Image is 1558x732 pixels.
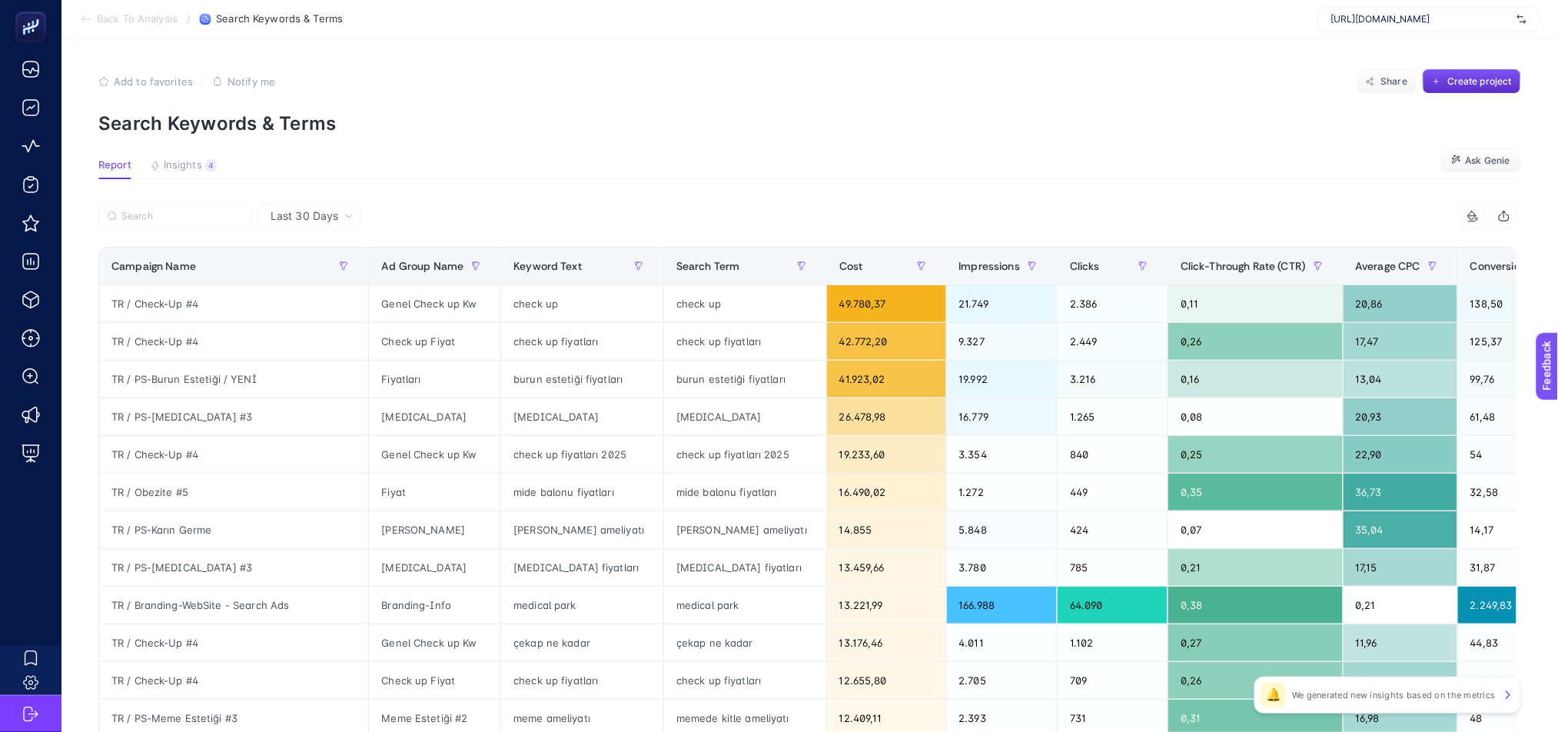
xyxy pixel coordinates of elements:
[947,398,1058,435] div: 16.779
[664,398,826,435] div: [MEDICAL_DATA]
[1168,361,1342,398] div: 0,16
[212,75,275,88] button: Notify me
[947,474,1058,511] div: 1.272
[1168,323,1342,360] div: 0,26
[1292,689,1496,701] p: We generated new insights based on the metrics
[381,260,463,272] span: Ad Group Name
[1168,511,1342,548] div: 0,07
[1168,662,1342,699] div: 0,26
[664,474,826,511] div: mide balonu fiyatları
[1058,323,1168,360] div: 2.449
[1344,662,1458,699] div: 17,85
[1344,624,1458,661] div: 11,96
[1058,474,1168,511] div: 449
[369,323,500,360] div: Check up Fiyat
[827,398,946,435] div: 26.478,98
[1517,12,1526,27] img: svg%3e
[1058,511,1168,548] div: 424
[947,511,1058,548] div: 5.848
[664,511,826,548] div: [PERSON_NAME] ameliyatı
[205,159,217,171] div: 4
[959,260,1021,272] span: Impressions
[1181,260,1305,272] span: Click-Through Rate (CTR)
[501,662,663,699] div: check up fiyatları
[827,323,946,360] div: 42.772,20
[1058,587,1168,624] div: 64.090
[1058,624,1168,661] div: 1.102
[1381,75,1408,88] span: Share
[1058,662,1168,699] div: 709
[827,474,946,511] div: 16.490,02
[1344,323,1458,360] div: 17,47
[664,361,826,398] div: burun estetiği fiyatları
[99,511,368,548] div: TR / PS-Karın Germe
[1058,361,1168,398] div: 3.216
[99,624,368,661] div: TR / Check-Up #4
[99,436,368,473] div: TR / Check-Up #4
[947,361,1058,398] div: 19.992
[947,285,1058,322] div: 21.749
[501,587,663,624] div: medical park
[369,624,500,661] div: Genel Check up Kw
[664,323,826,360] div: check up fiyatları
[99,285,368,322] div: TR / Check-Up #4
[111,260,196,272] span: Campaign Name
[1058,436,1168,473] div: 840
[1470,260,1533,272] span: Conversions
[121,211,243,222] input: Search
[1344,285,1458,322] div: 20,86
[827,624,946,661] div: 13.176,46
[1356,260,1421,272] span: Average CPC
[501,285,663,322] div: check up
[501,323,663,360] div: check up fiyatları
[1344,474,1458,511] div: 36,73
[98,75,193,88] button: Add to favorites
[1344,549,1458,586] div: 17,15
[947,662,1058,699] div: 2.705
[1168,587,1342,624] div: 0,38
[99,587,368,624] div: TR / Branding-WebSite - Search Ads
[164,159,202,171] span: Insights
[99,549,368,586] div: TR / PS-[MEDICAL_DATA] #3
[99,474,368,511] div: TR / Obezite #5
[98,112,1521,135] p: Search Keywords & Terms
[216,13,343,25] span: Search Keywords & Terms
[501,436,663,473] div: check up fiyatları 2025
[664,436,826,473] div: check up fiyatları 2025
[1168,398,1342,435] div: 0,08
[827,361,946,398] div: 41.923,02
[827,285,946,322] div: 49.780,37
[513,260,582,272] span: Keyword Text
[99,361,368,398] div: TR / PS-Burun Estetiği / YENİ
[947,436,1058,473] div: 3.354
[99,398,368,435] div: TR / PS-[MEDICAL_DATA] #3
[664,624,826,661] div: çekap ne kadar
[97,13,178,25] span: Back To Analysis
[369,436,500,473] div: Genel Check up Kw
[827,436,946,473] div: 19.233,60
[1058,285,1168,322] div: 2.386
[947,587,1058,624] div: 166.988
[1070,260,1100,272] span: Clicks
[1344,436,1458,473] div: 22,90
[947,624,1058,661] div: 4.011
[187,12,191,25] span: /
[1344,398,1458,435] div: 20,93
[947,323,1058,360] div: 9.327
[664,587,826,624] div: medical park
[501,549,663,586] div: [MEDICAL_DATA] fiyatları
[501,511,663,548] div: [PERSON_NAME] ameliyatı
[676,260,740,272] span: Search Term
[1357,69,1417,94] button: Share
[1058,549,1168,586] div: 785
[99,662,368,699] div: TR / Check-Up #4
[501,361,663,398] div: burun estetiği fiyatları
[1331,13,1511,25] span: [URL][DOMAIN_NAME]
[98,159,131,171] span: Report
[1344,361,1458,398] div: 13,04
[1168,549,1342,586] div: 0,21
[369,474,500,511] div: Fiyat
[369,511,500,548] div: [PERSON_NAME]
[271,208,338,224] span: Last 30 Days
[501,398,663,435] div: [MEDICAL_DATA]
